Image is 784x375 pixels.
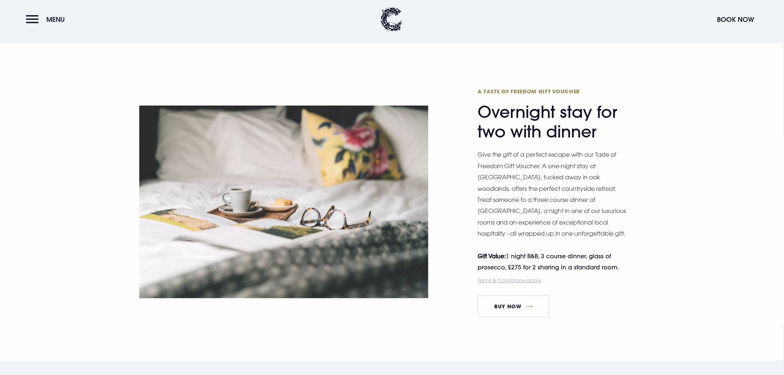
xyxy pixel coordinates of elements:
img: Clandeboye Lodge [380,7,402,31]
a: Buy Now [478,295,550,318]
p: Give the gift of a perfect escape with our Taste of Freedom Gift Voucher. A one-night stay at [GE... [478,149,629,239]
a: Terms & Conditions apply [478,277,542,283]
p: 1 night B&B, 3 course dinner, glass of prosecco, £275 for 2 sharing in a standard room. [478,250,622,273]
h2: Overnight stay for two with dinner [478,88,622,142]
strong: Gift Value: [478,252,506,260]
button: Book Now [714,11,758,27]
span: Menu [46,15,65,24]
img: Hotel gift voucher Northern Ireland [139,106,428,298]
span: A taste of freedom gift voucher [478,88,622,95]
button: Menu [26,11,69,27]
